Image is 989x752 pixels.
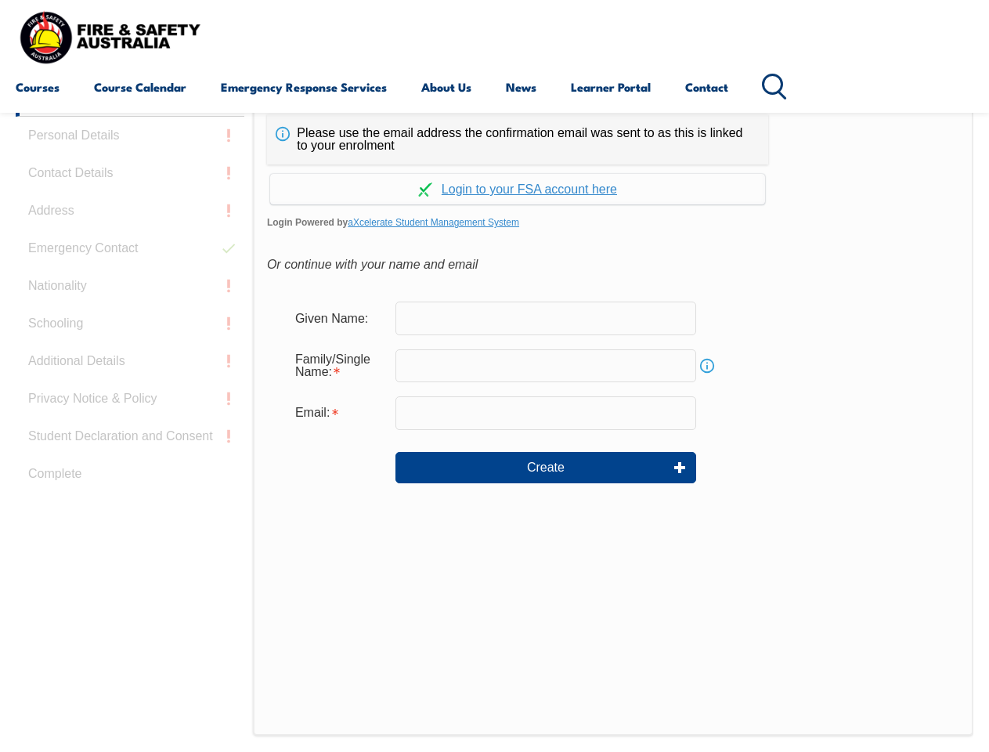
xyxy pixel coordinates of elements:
a: Emergency Response Services [221,68,387,106]
a: About Us [421,68,471,106]
a: Info [696,355,718,377]
img: Log in withaxcelerate [418,183,432,197]
a: Learner Portal [571,68,651,106]
a: News [506,68,536,106]
button: Create [395,452,696,483]
div: Or continue with your name and email [267,253,959,277]
div: Given Name: [283,303,395,333]
span: Login Powered by [267,211,959,234]
a: Course Calendar [94,68,186,106]
a: Courses [16,68,60,106]
div: Please use the email address the confirmation email was sent to as this is linked to your enrolment [267,114,768,164]
div: Email is required. [283,398,395,428]
a: aXcelerate Student Management System [348,217,519,228]
a: Contact [685,68,728,106]
div: Family/Single Name is required. [283,345,395,387]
